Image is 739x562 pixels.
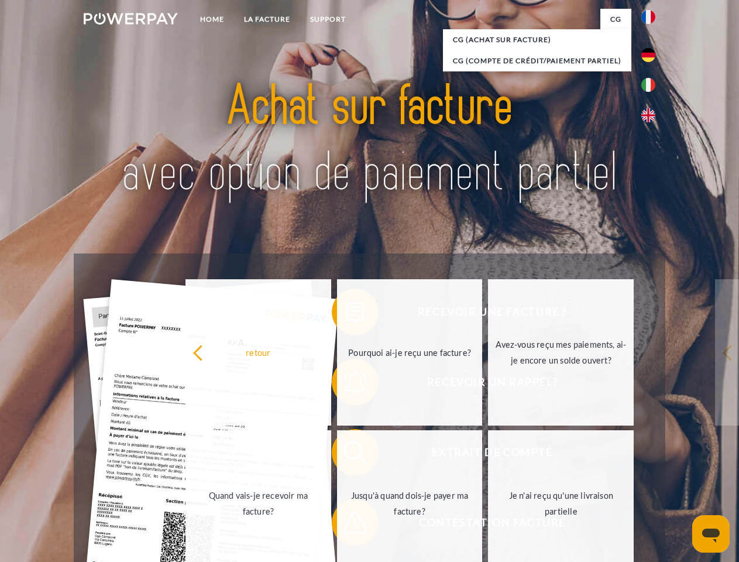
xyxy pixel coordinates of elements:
a: CG [600,9,631,30]
img: en [641,108,655,122]
a: Home [190,9,234,30]
a: CG (Compte de crédit/paiement partiel) [443,50,631,71]
a: Avez-vous reçu mes paiements, ai-je encore un solde ouvert? [488,279,634,426]
iframe: Bouton de lancement de la fenêtre de messagerie [692,515,730,553]
img: title-powerpay_fr.svg [112,56,627,224]
a: LA FACTURE [234,9,300,30]
a: Support [300,9,356,30]
img: it [641,78,655,92]
a: CG (achat sur facture) [443,29,631,50]
div: Avez-vous reçu mes paiements, ai-je encore un solde ouvert? [495,337,627,368]
div: Quand vais-je recevoir ma facture? [193,488,324,519]
div: Jusqu'à quand dois-je payer ma facture? [344,488,476,519]
img: logo-powerpay-white.svg [84,13,178,25]
div: retour [193,344,324,360]
img: de [641,48,655,62]
img: fr [641,10,655,24]
div: Je n'ai reçu qu'une livraison partielle [495,488,627,519]
div: Pourquoi ai-je reçu une facture? [344,344,476,360]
